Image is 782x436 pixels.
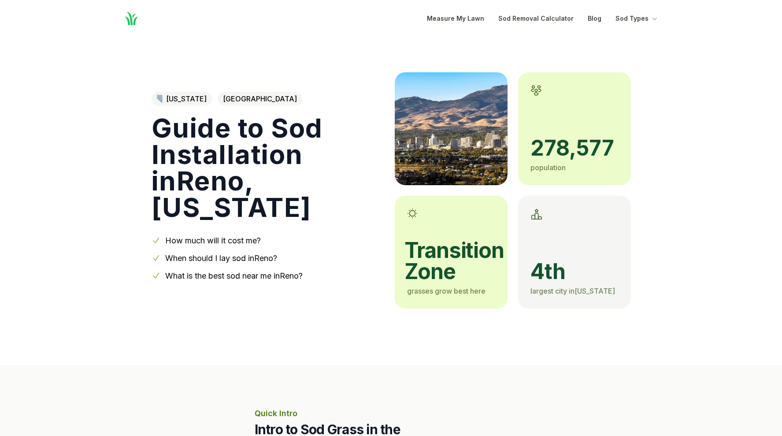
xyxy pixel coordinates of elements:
img: Nevada state outline [157,95,163,103]
p: Quick Intro [255,407,528,420]
a: What is the best sod near me inReno? [165,271,303,280]
span: largest city in [US_STATE] [530,287,615,295]
img: A picture of Reno [395,72,508,185]
span: 4th [530,261,619,282]
button: Sod Types [615,13,659,24]
span: population [530,163,566,172]
a: How much will it cost me? [165,236,261,245]
a: [US_STATE] [152,92,212,106]
span: grasses grow best here [407,287,486,295]
a: Sod Removal Calculator [498,13,574,24]
span: transition zone [404,240,495,282]
a: Measure My Lawn [427,13,484,24]
a: When should I lay sod inReno? [165,253,277,263]
span: 278,577 [530,138,619,159]
h1: Guide to Sod Installation in Reno , [US_STATE] [152,115,381,220]
span: [GEOGRAPHIC_DATA] [218,92,302,106]
a: Blog [588,13,601,24]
